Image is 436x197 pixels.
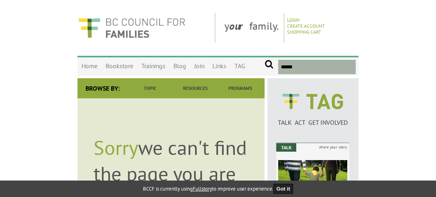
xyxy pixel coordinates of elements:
[190,57,208,76] a: Join
[276,110,349,126] a: TALK ACT GET INVOLVED
[265,60,274,74] input: Submit
[137,57,169,76] a: Trainings
[276,143,296,152] em: Talk
[230,57,249,76] a: TAG
[276,118,349,126] p: TALK ACT GET INVOLVED
[287,17,299,23] a: Login
[77,13,186,43] img: BC Council for FAMILIES
[77,57,102,76] a: Home
[128,78,173,98] a: Topic
[208,57,230,76] a: Links
[173,78,218,98] a: Resources
[287,29,321,35] a: Shopping Cart
[218,78,263,98] a: Programs
[102,57,137,76] a: Bookstore
[193,185,212,192] a: Fullstory
[287,23,325,29] a: Create Account
[273,184,293,194] button: Got it
[277,86,349,117] img: BCCF's TAG Logo
[94,134,138,160] span: Sorry
[229,19,249,32] strong: our
[169,57,190,76] a: Blog
[77,78,128,98] div: Browse By:
[218,13,284,43] div: y family.
[317,143,349,151] i: share your story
